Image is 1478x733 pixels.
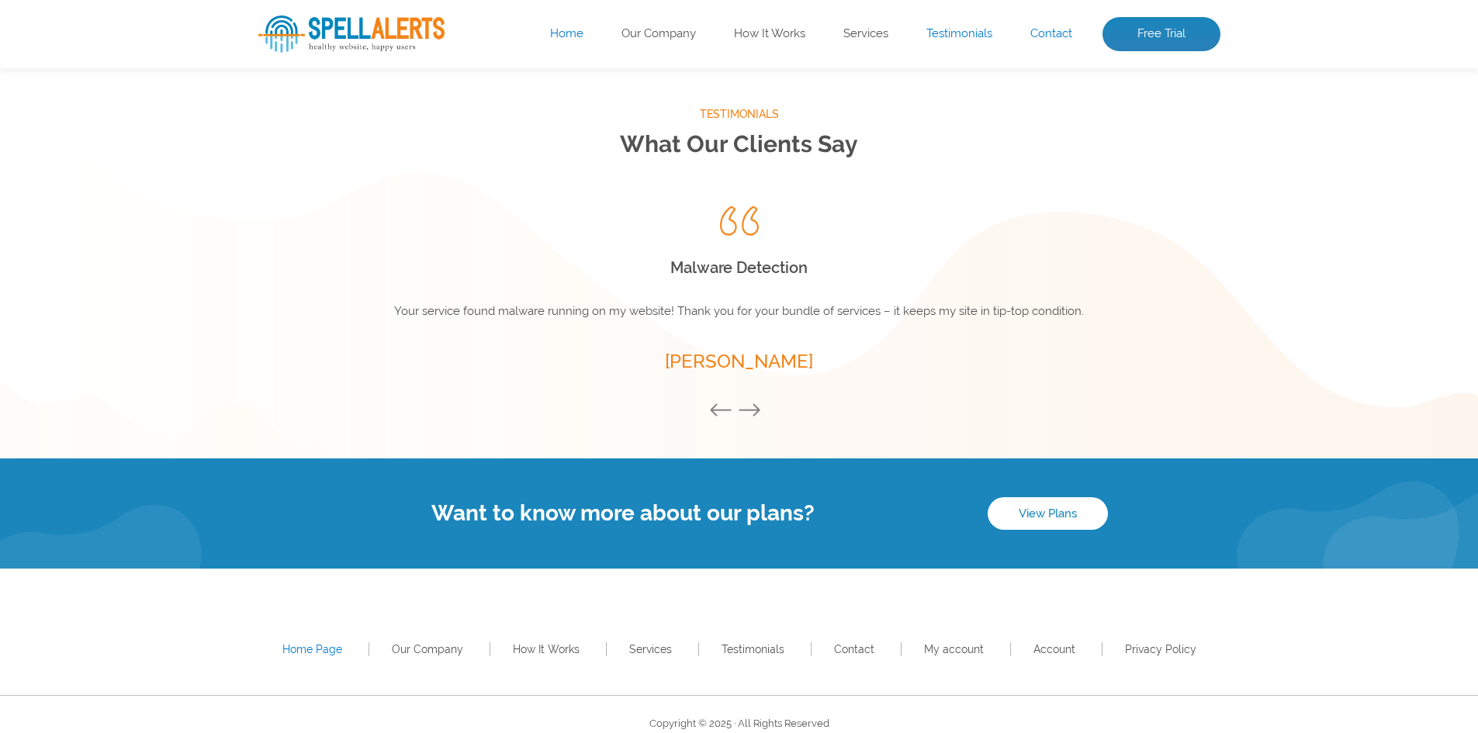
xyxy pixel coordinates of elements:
[734,26,805,42] a: How It Works
[843,26,888,42] a: Services
[258,133,812,182] p: Enter your website’s URL to see spelling mistakes, broken links and more
[1125,643,1196,655] a: Privacy Policy
[1030,26,1072,42] a: Contact
[258,251,396,290] button: Scan Website
[258,194,685,236] input: Enter Your URL
[1102,17,1220,51] a: Free Trial
[722,643,784,655] a: Testimonials
[709,403,740,420] button: Previous
[629,643,672,655] a: Services
[258,638,1220,660] nav: Footer Primary Menu
[1033,643,1075,655] a: Account
[621,26,696,42] a: Our Company
[834,643,874,655] a: Contact
[258,63,812,117] h1: Website Analysis
[513,643,580,655] a: How It Works
[392,643,463,655] a: Our Company
[926,26,992,42] a: Testimonials
[839,89,1150,103] img: Free Webiste Analysis
[258,63,355,117] span: Free
[258,16,445,53] img: SpellAlerts
[649,717,829,729] span: Copyright © 2025 · All Rights Reserved
[988,497,1108,530] a: View Plans
[282,643,342,655] a: Home Page
[738,403,769,420] button: Next
[836,50,1220,314] img: Free Webiste Analysis
[550,26,583,42] a: Home
[258,500,988,526] h4: Want to know more about our plans?
[924,643,984,655] a: My account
